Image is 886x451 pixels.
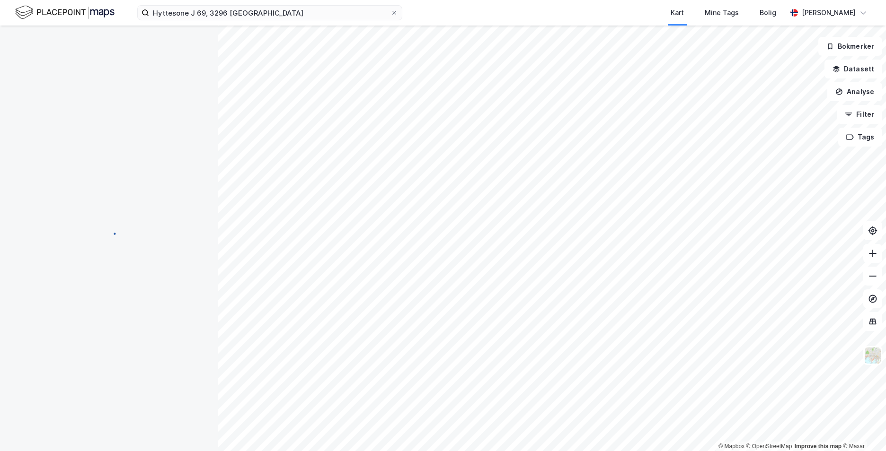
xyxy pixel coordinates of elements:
[705,7,739,18] div: Mine Tags
[827,82,882,101] button: Analyse
[671,7,684,18] div: Kart
[802,7,856,18] div: [PERSON_NAME]
[838,128,882,147] button: Tags
[864,347,882,364] img: Z
[837,105,882,124] button: Filter
[824,60,882,78] button: Datasett
[149,6,390,20] input: Søk på adresse, matrikkel, gårdeiere, leietakere eller personer
[746,443,792,450] a: OpenStreetMap
[795,443,842,450] a: Improve this map
[760,7,776,18] div: Bolig
[818,37,882,56] button: Bokmerker
[101,225,116,240] img: spinner.a6d8c91a73a9ac5275cf975e30b51cfb.svg
[839,406,886,451] iframe: Chat Widget
[718,443,744,450] a: Mapbox
[15,4,115,21] img: logo.f888ab2527a4732fd821a326f86c7f29.svg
